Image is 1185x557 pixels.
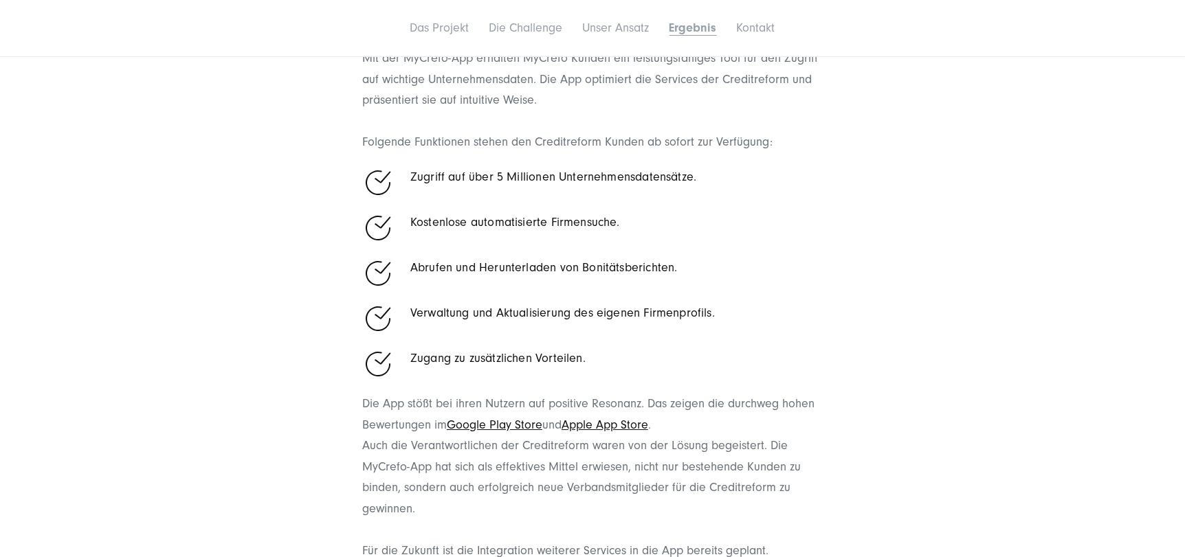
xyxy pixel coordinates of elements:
li: Zugang zu zusätzlichen Vorteilen. [362,348,823,372]
a: Die Challenge [489,21,563,35]
p: Mit der MyCrefo-App erhalten MyCrefo Kunden ein leistungsfähiges Tool für den Zugriff auf wichtig... [362,48,823,153]
li: Zugriff auf über 5 Millionen Unternehmensdatensätze. [362,167,823,190]
a: Kontakt [737,21,775,35]
a: Unser Ansatz [583,21,650,35]
a: Google Play Store [447,418,542,432]
a: Das Projekt [410,21,469,35]
li: Verwaltung und Aktualisierung des eigenen Firmenprofils. [362,303,823,326]
li: Kostenlose automatisierte Firmensuche. [362,212,823,236]
li: Abrufen und Herunterladen von Bonitätsberichten. [362,258,823,281]
a: Ergebnis [669,21,717,35]
a: Apple App Store [562,418,648,432]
